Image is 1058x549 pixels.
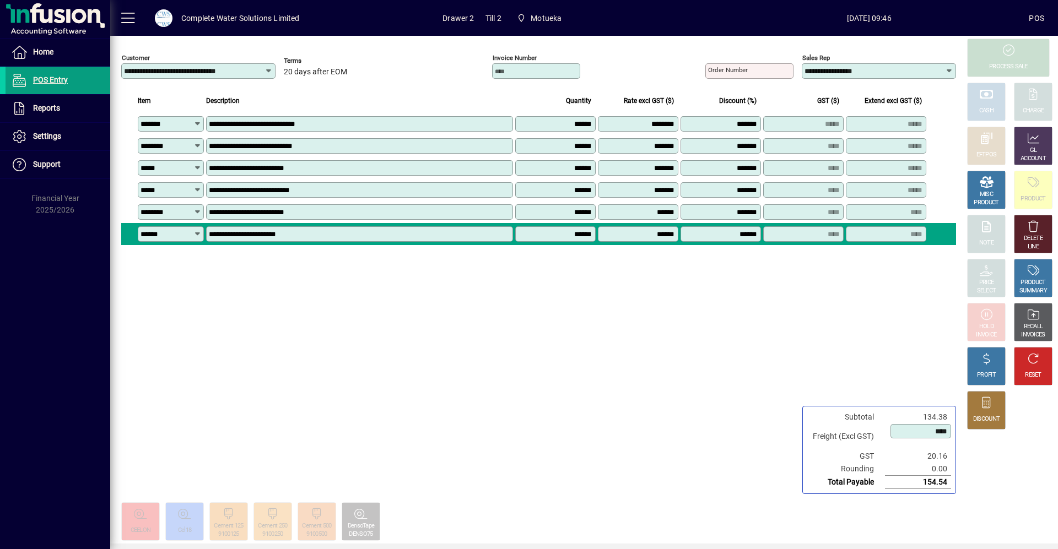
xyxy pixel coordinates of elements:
[284,57,350,64] span: Terms
[1030,146,1037,155] div: GL
[979,239,994,247] div: NOTE
[218,530,239,539] div: 9100125
[977,371,996,379] div: PROFIT
[1019,287,1047,295] div: SUMMARY
[33,104,60,112] span: Reports
[6,95,110,122] a: Reports
[1021,155,1046,163] div: ACCOUNT
[1028,243,1039,251] div: LINE
[348,522,375,530] div: DensoTape
[1024,323,1043,331] div: RECALL
[33,75,68,84] span: POS Entry
[258,522,287,530] div: Cement 250
[531,9,562,27] span: Motueka
[122,54,150,62] mat-label: Customer
[624,95,674,107] span: Rate excl GST ($)
[33,132,61,140] span: Settings
[989,63,1028,71] div: PROCESS SALE
[206,95,240,107] span: Description
[1024,235,1043,243] div: DELETE
[885,411,951,423] td: 134.38
[442,9,474,27] span: Drawer 2
[979,279,994,287] div: PRICE
[181,9,300,27] div: Complete Water Solutions Limited
[302,522,331,530] div: Cement 500
[973,415,1000,423] div: DISCOUNT
[1021,195,1045,203] div: PRODUCT
[979,323,994,331] div: HOLD
[885,463,951,476] td: 0.00
[284,68,347,77] span: 20 days after EOM
[807,476,885,489] td: Total Payable
[566,95,591,107] span: Quantity
[885,476,951,489] td: 154.54
[6,123,110,150] a: Settings
[979,107,994,115] div: CASH
[146,8,181,28] button: Profile
[807,463,885,476] td: Rounding
[306,530,327,539] div: 9100500
[976,331,996,339] div: INVOICE
[708,66,748,74] mat-label: Order number
[1021,279,1045,287] div: PRODUCT
[709,9,1029,27] span: [DATE] 09:46
[131,526,151,535] div: CEELON
[865,95,922,107] span: Extend excl GST ($)
[1023,107,1044,115] div: CHARGE
[214,522,243,530] div: Cement 125
[262,530,283,539] div: 9100250
[1021,331,1045,339] div: INVOICES
[512,8,566,28] span: Motueka
[1029,9,1044,27] div: POS
[802,54,830,62] mat-label: Sales rep
[1025,371,1041,379] div: RESET
[493,54,537,62] mat-label: Invoice number
[885,450,951,463] td: 20.16
[33,47,53,56] span: Home
[6,39,110,66] a: Home
[349,530,373,539] div: DENSO75
[6,151,110,178] a: Support
[807,411,885,423] td: Subtotal
[974,199,998,207] div: PRODUCT
[817,95,839,107] span: GST ($)
[807,450,885,463] td: GST
[485,9,501,27] span: Till 2
[719,95,757,107] span: Discount (%)
[807,423,885,450] td: Freight (Excl GST)
[976,151,997,159] div: EFTPOS
[178,526,192,535] div: Cel18
[977,287,996,295] div: SELECT
[33,160,61,168] span: Support
[138,95,151,107] span: Item
[980,191,993,199] div: MISC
